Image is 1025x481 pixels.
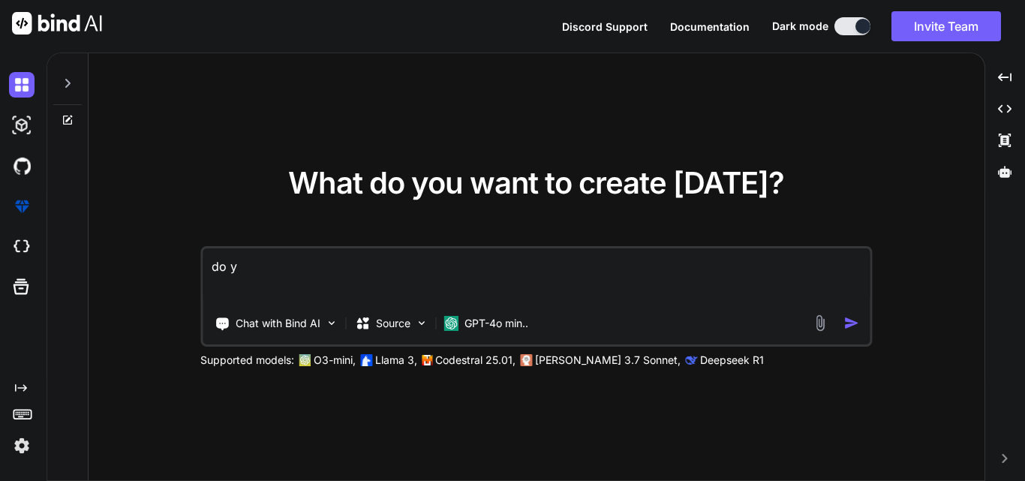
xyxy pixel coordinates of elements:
p: Source [376,316,410,331]
img: settings [9,433,35,458]
p: Deepseek R1 [700,353,764,368]
img: claude [520,354,532,366]
span: Discord Support [562,20,648,33]
img: premium [9,194,35,219]
span: Dark mode [772,19,828,34]
img: darkChat [9,72,35,98]
img: Bind AI [12,12,102,35]
p: Llama 3, [375,353,417,368]
img: githubDark [9,153,35,179]
p: GPT-4o min.. [464,316,528,331]
img: cloudideIcon [9,234,35,260]
img: darkAi-studio [9,113,35,138]
button: Documentation [670,19,750,35]
button: Invite Team [891,11,1001,41]
span: Documentation [670,20,750,33]
img: Pick Tools [325,317,338,329]
p: [PERSON_NAME] 3.7 Sonnet, [535,353,681,368]
img: Pick Models [415,317,428,329]
p: Chat with Bind AI [236,316,320,331]
img: icon [843,315,859,331]
img: GPT-4o mini [443,316,458,331]
img: claude [685,354,697,366]
img: GPT-4 [299,354,311,366]
img: attachment [811,314,828,332]
textarea: do y [203,248,870,304]
img: Llama2 [360,354,372,366]
img: Mistral-AI [422,355,432,365]
p: Codestral 25.01, [435,353,516,368]
p: O3-mini, [314,353,356,368]
span: What do you want to create [DATE]? [288,164,784,201]
p: Supported models: [200,353,294,368]
button: Discord Support [562,19,648,35]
